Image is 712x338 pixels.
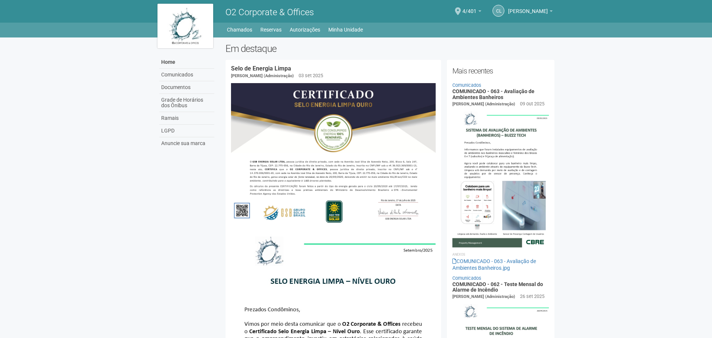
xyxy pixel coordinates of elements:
[452,281,543,293] a: COMUNICADO - 062 - Teste Mensal do Alarme de Incêndio
[159,125,214,137] a: LGPD
[159,112,214,125] a: Ramais
[328,24,363,35] a: Minha Unidade
[231,83,436,228] img: COMUNICADO%20-%20054%20-%20Selo%20de%20Energia%20Limpa%20-%20P%C3%A1g.%202.jpg
[462,1,477,14] span: 4/401
[157,4,213,48] img: logo.jpg
[159,81,214,94] a: Documentos
[452,251,549,258] li: Anexos
[231,73,294,78] span: [PERSON_NAME] (Administração)
[260,24,282,35] a: Reservas
[225,43,555,54] h2: Em destaque
[452,65,549,76] h2: Mais recentes
[492,5,504,17] a: CL
[225,7,314,17] span: O2 Corporate & Offices
[452,294,515,299] span: [PERSON_NAME] (Administração)
[508,9,553,15] a: [PERSON_NAME]
[159,94,214,112] a: Grade de Horários dos Ônibus
[452,275,481,281] a: Comunicados
[508,1,548,14] span: Claudia Luíza Soares de Castro
[159,137,214,150] a: Anuncie sua marca
[231,65,291,72] a: Selo de Energia Limpa
[452,108,549,247] img: COMUNICADO%20-%20063%20-%20Avalia%C3%A7%C3%A3o%20de%20Ambientes%20Banheiros.jpg
[452,102,515,106] span: [PERSON_NAME] (Administração)
[462,9,481,15] a: 4/401
[520,293,544,300] div: 26 set 2025
[227,24,252,35] a: Chamados
[299,72,323,79] div: 03 set 2025
[452,82,481,88] a: Comunicados
[452,88,534,100] a: COMUNICADO - 063 - Avaliação de Ambientes Banheiros
[452,258,536,271] a: COMUNICADO - 063 - Avaliação de Ambientes Banheiros.jpg
[159,56,214,69] a: Home
[159,69,214,81] a: Comunicados
[520,101,544,107] div: 09 out 2025
[290,24,320,35] a: Autorizações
